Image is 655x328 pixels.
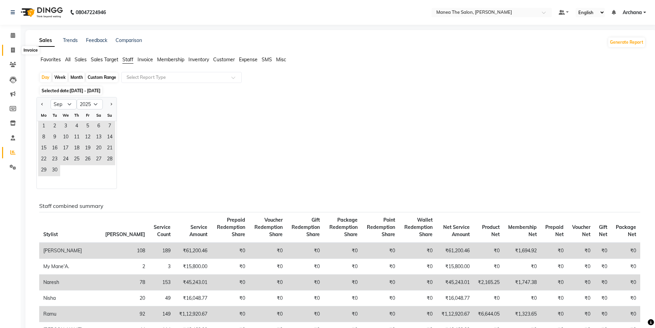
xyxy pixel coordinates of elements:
span: Package Redemption Share [329,217,358,237]
div: Thursday, September 18, 2025 [71,143,82,154]
span: 21 [104,143,115,154]
td: ₹1,323.65 [504,306,541,322]
td: ₹0 [541,275,568,290]
td: ₹16,048.77 [175,290,211,306]
span: 29 [38,165,49,176]
span: 10 [60,132,71,143]
td: ₹0 [211,259,249,275]
div: Monday, September 22, 2025 [38,154,49,165]
div: We [60,110,71,121]
td: ₹0 [362,306,399,322]
td: ₹0 [594,243,611,259]
span: 15 [38,143,49,154]
td: 2 [101,259,149,275]
td: 149 [149,306,175,322]
td: ₹0 [211,290,249,306]
td: ₹0 [399,243,437,259]
td: ₹0 [362,243,399,259]
td: ₹0 [568,259,594,275]
span: Voucher Redemption Share [254,217,283,237]
div: Friday, September 26, 2025 [82,154,93,165]
span: 9 [49,132,60,143]
td: ₹0 [611,259,640,275]
td: ₹2,165.25 [474,275,504,290]
td: 108 [101,243,149,259]
div: Custom Range [86,73,118,82]
div: Tuesday, September 9, 2025 [49,132,60,143]
select: Select year [77,99,103,109]
td: ₹0 [211,306,249,322]
td: ₹0 [611,306,640,322]
span: 4 [71,121,82,132]
div: Wednesday, September 17, 2025 [60,143,71,154]
span: 8 [38,132,49,143]
td: ₹0 [249,243,287,259]
td: Nisha [39,290,101,306]
button: Next month [108,99,114,110]
div: Sunday, September 21, 2025 [104,143,115,154]
span: 30 [49,165,60,176]
span: 25 [71,154,82,165]
span: 28 [104,154,115,165]
td: ₹0 [611,275,640,290]
td: ₹0 [541,306,568,322]
td: ₹0 [249,290,287,306]
div: Sunday, September 7, 2025 [104,121,115,132]
td: ₹0 [211,243,249,259]
a: Sales [36,34,55,47]
td: ₹0 [611,290,640,306]
a: Comparison [116,37,142,43]
div: Friday, September 12, 2025 [82,132,93,143]
div: Monday, September 1, 2025 [38,121,49,132]
span: Service Amount [189,224,207,237]
div: Tuesday, September 23, 2025 [49,154,60,165]
img: logo [18,3,65,22]
td: ₹16,048.77 [437,290,474,306]
div: Day [40,73,51,82]
div: Sunday, September 28, 2025 [104,154,115,165]
td: ₹0 [504,290,541,306]
div: Monday, September 8, 2025 [38,132,49,143]
span: 6 [93,121,104,132]
td: ₹0 [287,243,324,259]
span: Sales Target [91,56,118,63]
td: ₹0 [324,306,362,322]
td: 20 [101,290,149,306]
td: ₹1,12,920.67 [437,306,474,322]
a: Feedback [86,37,107,43]
div: Tuesday, September 16, 2025 [49,143,60,154]
span: 23 [49,154,60,165]
td: ₹0 [362,290,399,306]
td: ₹0 [474,243,504,259]
td: ₹0 [249,275,287,290]
div: Friday, September 5, 2025 [82,121,93,132]
td: ₹0 [399,290,437,306]
span: 20 [93,143,104,154]
div: Su [104,110,115,121]
span: Selected date: [40,86,102,95]
div: Th [71,110,82,121]
td: ₹0 [611,243,640,259]
span: Membership Net [508,224,537,237]
div: Invoice [22,46,39,54]
td: ₹0 [249,306,287,322]
span: 18 [71,143,82,154]
span: 7 [104,121,115,132]
td: ₹0 [594,306,611,322]
div: Thursday, September 4, 2025 [71,121,82,132]
div: Saturday, September 27, 2025 [93,154,104,165]
td: ₹0 [474,290,504,306]
td: [PERSON_NAME] [39,243,101,259]
span: Wallet Redemption Share [404,217,433,237]
span: 22 [38,154,49,165]
td: 49 [149,290,175,306]
b: 08047224946 [76,3,106,22]
td: My Mane'A. [39,259,101,275]
span: 12 [82,132,93,143]
td: ₹0 [324,275,362,290]
td: ₹0 [362,259,399,275]
td: ₹0 [399,306,437,322]
select: Select month [51,99,77,109]
div: Wednesday, September 3, 2025 [60,121,71,132]
td: Naresh [39,275,101,290]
